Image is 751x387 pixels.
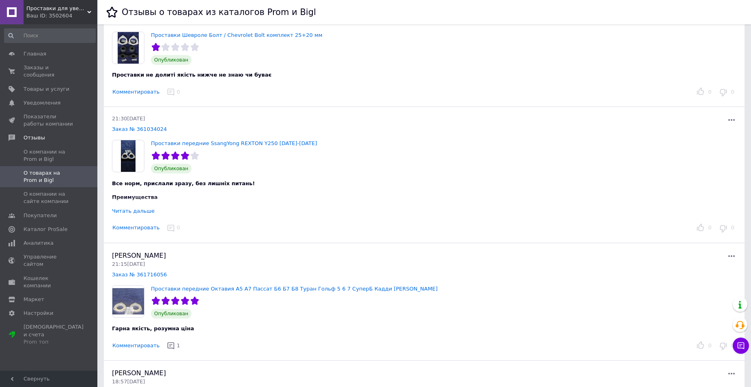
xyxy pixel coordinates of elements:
span: Аналитика [24,239,54,247]
span: О компании на сайте компании [24,190,75,205]
div: Ваш ID: 3502604 [26,12,97,19]
span: Покупатели [24,212,57,219]
span: [PERSON_NAME] [112,252,166,259]
span: Заказы и сообщения [24,64,75,79]
span: 21:30[DATE] [112,115,145,122]
span: Показатели работы компании [24,113,75,128]
h1: Отзывы о товарах из каталогов Prom и Bigl [122,7,316,17]
button: 1 [165,340,183,352]
button: Комментировать [112,224,160,232]
div: Все норм! [112,205,524,212]
span: 21:15[DATE] [112,261,145,267]
img: Проставки передние SsangYong REXTON Y250 2006-2012 [112,140,144,172]
span: [DEMOGRAPHIC_DATA] и счета [24,323,84,346]
span: Главная [24,50,46,58]
button: Комментировать [112,342,160,350]
span: Гарна якість, розумна ціна [112,325,194,331]
span: Опубликован [151,309,192,319]
img: Проставки Шевроле Болт / Chevrolet Bolt комплект 25+20 мм [112,32,144,64]
a: Проставки передние SsangYong REXTON Y250 [DATE]-[DATE] [151,140,317,146]
span: Проставки не долиті якість нижче не знаю чи буває [112,72,271,78]
img: Проставки передние Октавия А5 А7 Пассат Б6 Б7 Б8 Туран Гольф 5 6 7 СуперБ Кадди Сеат Леон [112,286,144,317]
a: Заказ № 361716056 [112,272,167,278]
a: Проставки передние Октавия А5 А7 Пассат Б6 Б7 Б8 Туран Гольф 5 6 7 СуперБ Кадди [PERSON_NAME] [151,286,438,292]
a: Проставки Шевроле Болт / Chevrolet Bolt комплект 25+20 мм [151,32,323,38]
span: 18:57[DATE] [112,378,145,385]
span: О товарах на Prom и Bigl [24,169,75,184]
button: Чат с покупателем [733,338,749,354]
span: Настройки [24,310,53,317]
span: [PERSON_NAME] [112,369,166,377]
span: Маркет [24,296,44,303]
span: Все норм, прислали зразу, без лишніх питань! [112,180,255,186]
span: Опубликован [151,55,192,65]
span: О компании на Prom и Bigl [24,148,75,163]
button: Комментировать [112,88,160,96]
span: Преимущества [112,194,158,200]
div: Prom топ [24,338,84,346]
input: Поиск [4,28,96,43]
span: Каталог ProSale [24,226,67,233]
span: Уведомления [24,99,60,107]
span: 1 [176,342,180,349]
span: Управление сайтом [24,253,75,268]
span: Кошелек компании [24,275,75,289]
span: Товары и услуги [24,86,69,93]
span: Проставки для увеличения клиренса на автомобили [26,5,87,12]
div: Читать дальше [112,208,155,214]
span: Опубликован [151,164,192,173]
span: Отзывы [24,134,45,141]
a: Заказ № 361034024 [112,126,167,132]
